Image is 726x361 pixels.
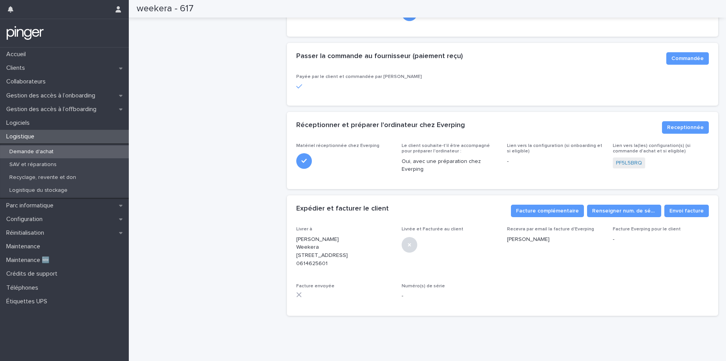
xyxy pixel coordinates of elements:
[296,74,422,79] span: Payée par le client et commandée par [PERSON_NAME]
[669,207,704,215] span: Envoi facture
[402,227,463,232] span: Livrée et Facturée au client
[587,205,661,217] button: Renseigner num. de série
[402,292,498,300] p: -
[3,92,101,99] p: Gestion des accès à l’onboarding
[613,235,709,244] p: -
[662,121,709,134] button: Receptionnée
[3,298,53,305] p: Étiquettes UPS
[671,55,704,62] span: Commandée
[296,227,312,232] span: Livrer à
[613,143,690,154] span: Lien vers la(les) configuration(s) (si commande d'achat et si eligible)
[296,284,335,288] span: Facture envoyée
[3,106,103,113] p: Gestion des accès à l’offboarding
[507,235,603,244] p: [PERSON_NAME]
[616,159,642,167] a: PF5L5BRQ
[3,64,31,72] p: Clients
[666,52,709,65] button: Commandée
[296,52,463,61] h2: Passer la commande au fournisseur (paiement reçu)
[296,143,379,148] span: Matériel réceptionnée chez Everping
[3,202,60,209] p: Parc informatique
[402,157,498,174] p: Oui, avec une préparation chez Everping
[3,174,82,181] p: Recyclage, revente et don
[592,207,656,215] span: Renseigner num. de série
[3,216,49,223] p: Configuration
[3,133,41,140] p: Logistique
[3,284,44,292] p: Téléphones
[507,157,603,166] p: -
[3,229,50,237] p: Réinitialisation
[667,124,704,131] span: Receptionnée
[296,121,465,130] h2: Réceptionner et préparer l'ordinateur chez Everping
[511,205,584,217] button: Facture complémentaire
[3,78,52,85] p: Collaborateurs
[516,207,579,215] span: Facture complémentaire
[3,270,64,278] p: Crédits de support
[402,143,490,154] span: Le client souhaite-t'il être accompagné pour préparer l'ordinateur :
[296,205,389,213] h2: Expédier et facturer le client
[3,161,63,168] p: SAV et réparations
[3,257,56,264] p: Maintenance 🆕
[613,227,681,232] span: Facture Everping pour le client
[3,51,32,58] p: Accueil
[3,187,74,194] p: Logistique du stockage
[507,227,594,232] span: Recevra par email la facture d'Everping
[3,119,36,127] p: Logiciels
[3,243,46,250] p: Maintenance
[137,3,194,14] h2: weekera - 617
[3,149,60,155] p: Demande d'achat
[664,205,709,217] button: Envoi facture
[296,235,392,268] p: [PERSON_NAME] Weekera [STREET_ADDRESS] 0614625601
[6,25,44,41] img: mTgBEunGTSyRkCgitkcU
[507,143,602,154] span: Lien vers la configuration (si onboarding et si eligible)
[402,284,445,288] span: Numéro(s) de série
